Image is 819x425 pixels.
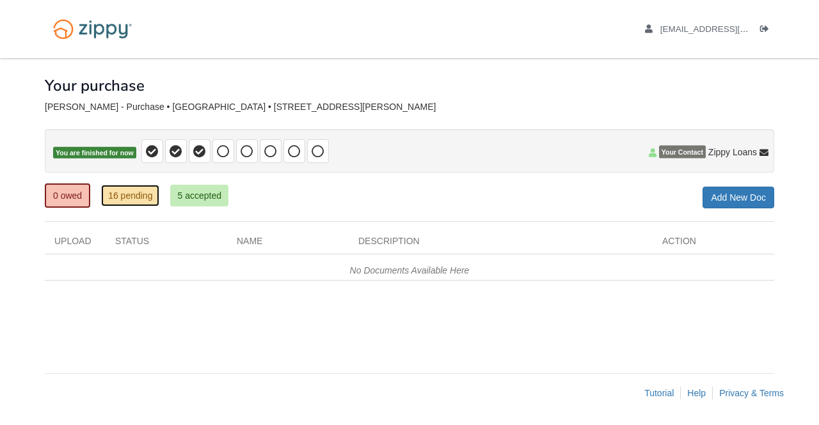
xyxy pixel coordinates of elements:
span: Zippy Loans [708,146,757,158]
span: You are finished for now [53,147,136,159]
div: Action [653,235,774,254]
img: Logo [45,13,140,45]
em: No Documents Available Here [350,265,470,275]
a: Log out [760,24,774,37]
div: Description [349,235,653,254]
a: 0 owed [45,183,90,208]
div: Name [227,235,349,254]
div: [PERSON_NAME] - Purchase • [GEOGRAPHIC_DATA] • [STREET_ADDRESS][PERSON_NAME] [45,102,774,112]
a: Add New Doc [703,187,774,208]
a: Privacy & Terms [719,388,784,398]
a: Help [687,388,706,398]
div: Upload [45,235,106,254]
div: Status [106,235,227,254]
a: Tutorial [644,388,674,398]
a: edit profile [645,24,807,37]
a: 16 pending [101,185,159,206]
span: jamesckess@gmail.com [660,24,807,34]
h1: Your purchase [45,77,145,94]
span: Your Contact [659,146,706,158]
a: 5 accepted [170,185,228,206]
